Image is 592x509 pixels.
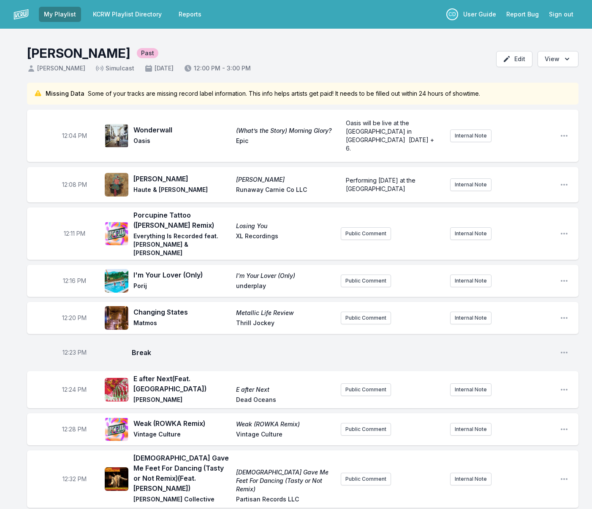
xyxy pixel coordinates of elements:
[236,319,334,329] span: Thrill Jockey
[236,272,334,280] span: I'm Your Lover (Only)
[64,229,85,238] span: Timestamp
[236,282,334,292] span: underplay
[133,232,231,257] span: Everything Is Recorded feat. [PERSON_NAME] & [PERSON_NAME]
[341,275,391,287] button: Public Comment
[236,430,334,440] span: Vintage Culture
[341,383,391,396] button: Public Comment
[450,227,492,240] button: Internal Note
[62,180,87,189] span: Timestamp
[450,383,492,396] button: Internal Note
[133,319,231,329] span: Matmos
[450,275,492,287] button: Internal Note
[62,314,87,322] span: Timestamp
[137,48,158,58] span: Past
[133,418,231,428] span: Weak (ROWKA Remix)
[236,127,334,135] span: (What’s the Story) Morning Glory?
[62,475,87,483] span: Timestamp
[39,7,81,22] a: My Playlist
[560,229,568,238] button: Open playlist item options
[63,277,86,285] span: Timestamp
[46,89,84,98] span: Missing Data
[450,129,492,142] button: Internal Note
[341,473,391,485] button: Public Comment
[236,175,334,184] span: [PERSON_NAME]
[446,8,458,20] p: Chris Douridas
[95,64,134,73] span: Simulcast
[560,475,568,483] button: Open playlist item options
[88,7,167,22] a: KCRW Playlist Directory
[560,132,568,140] button: Open playlist item options
[341,312,391,324] button: Public Comment
[236,186,334,196] span: Runaway Carnie Co LLC
[133,396,231,406] span: [PERSON_NAME]
[450,423,492,436] button: Internal Note
[133,307,231,317] span: Changing States
[62,425,87,434] span: Timestamp
[62,132,87,140] span: Timestamp
[236,396,334,406] span: Dead Oceans
[105,124,128,148] img: (What’s the Story) Morning Glory?
[144,64,174,73] span: [DATE]
[133,282,231,292] span: Porij
[27,46,130,61] h1: [PERSON_NAME]
[133,174,231,184] span: [PERSON_NAME]
[560,348,568,357] button: Open playlist item options
[236,222,334,230] span: Losing You
[346,177,417,192] span: Performing [DATE] at the [GEOGRAPHIC_DATA]
[184,64,251,73] span: 12:00 PM - 3:00 PM
[105,467,128,491] img: God Gave Me Feet For Dancing (Tasty or Not Remix)
[450,178,492,191] button: Internal Note
[133,270,231,280] span: I'm Your Lover (Only)
[236,137,334,147] span: Epic
[450,473,492,485] button: Internal Note
[132,347,553,358] span: Break
[236,385,334,394] span: E after Next
[538,51,578,67] button: Open options
[133,137,231,147] span: Oasis
[560,180,568,189] button: Open playlist item options
[544,7,578,22] button: Sign out
[560,385,568,394] button: Open playlist item options
[133,125,231,135] span: Wonderwall
[133,210,231,230] span: Porcupine Tattoo ([PERSON_NAME] Remix)
[133,453,231,493] span: [DEMOGRAPHIC_DATA] Gave Me Feet For Dancing (Tasty or Not Remix) (Feat. [PERSON_NAME])
[105,222,128,245] img: Losing You
[105,306,128,330] img: Metallic Life Review
[174,7,206,22] a: Reports
[236,232,334,257] span: XL Recordings
[236,420,334,428] span: Weak (ROWKA Remix)
[105,417,128,441] img: Weak (ROWKA Remix)
[133,495,231,505] span: [PERSON_NAME] Collective
[88,89,480,98] span: Some of your tracks are missing record label information. This info helps artists get paid! It ne...
[133,430,231,440] span: Vintage Culture
[62,348,87,357] span: Timestamp
[105,378,128,401] img: E after Next
[133,186,231,196] span: Haute & [PERSON_NAME]
[236,495,334,505] span: Partisan Records LLC
[62,385,87,394] span: Timestamp
[341,423,391,436] button: Public Comment
[105,173,128,197] img: Sophie
[105,269,128,293] img: I'm Your Lover (Only)
[501,7,544,22] a: Report Bug
[458,7,501,22] a: User Guide
[560,314,568,322] button: Open playlist item options
[496,51,532,67] button: Edit
[14,7,29,22] img: logo-white-87cec1fa9cbef997252546196dc51331.png
[27,64,85,73] span: [PERSON_NAME]
[236,309,334,317] span: Metallic Life Review
[560,425,568,434] button: Open playlist item options
[346,119,436,152] span: Oasis will be live at the [GEOGRAPHIC_DATA] in [GEOGRAPHIC_DATA] [DATE] + 6.
[560,277,568,285] button: Open playlist item options
[450,312,492,324] button: Internal Note
[133,374,231,394] span: E after Next (Feat. [GEOGRAPHIC_DATA])
[341,227,391,240] button: Public Comment
[236,468,334,493] span: [DEMOGRAPHIC_DATA] Gave Me Feet For Dancing (Tasty or Not Remix)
